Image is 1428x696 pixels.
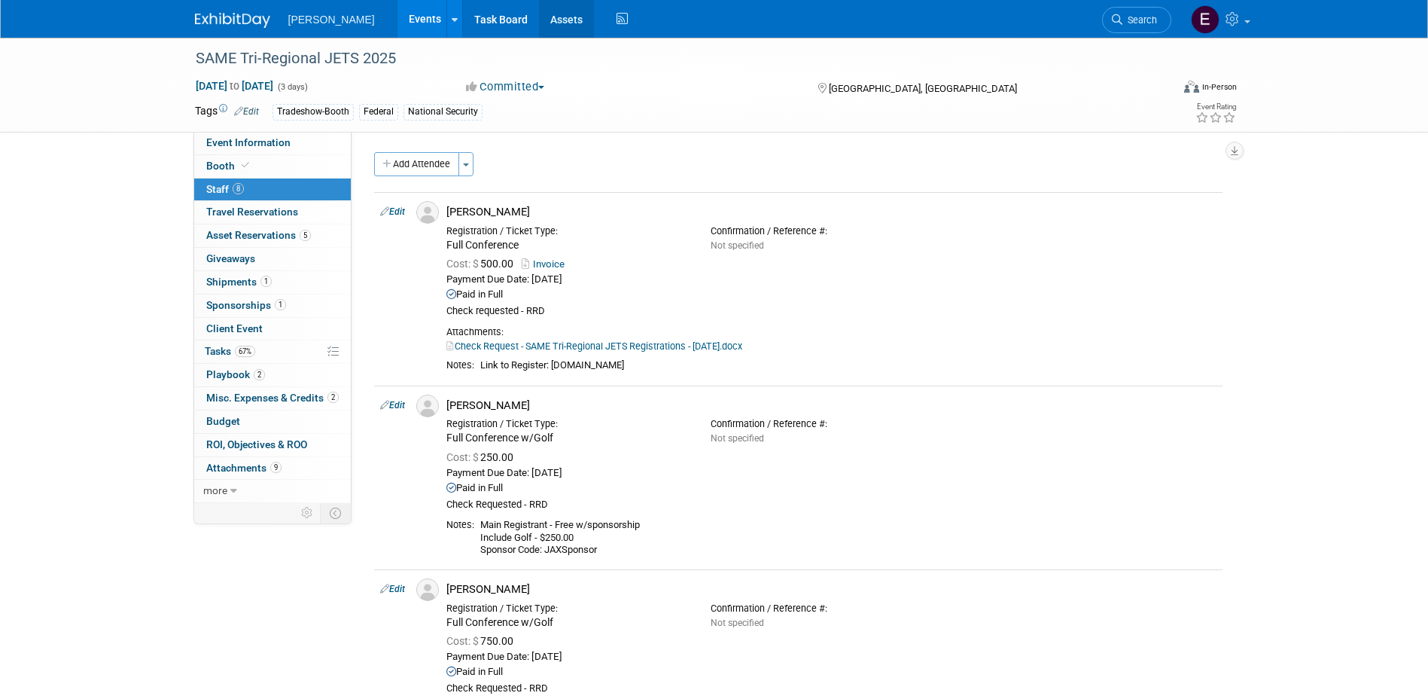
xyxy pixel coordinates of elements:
[194,480,351,502] a: more
[446,359,474,371] div: Notes:
[374,152,459,176] button: Add Attendee
[446,616,688,630] div: Full Conference w/Golf
[711,418,952,430] div: Confirmation / Reference #:
[270,462,282,473] span: 9
[320,503,351,523] td: Toggle Event Tabs
[446,635,480,647] span: Cost: $
[205,345,255,357] span: Tasks
[195,103,259,121] td: Tags
[522,258,571,270] a: Invoice
[195,13,270,28] img: ExhibitDay
[380,584,405,594] a: Edit
[234,106,259,117] a: Edit
[711,225,952,237] div: Confirmation / Reference #:
[276,82,308,92] span: (3 days)
[194,132,351,154] a: Event Information
[446,499,1216,511] div: Check Requested - RRD
[446,467,1216,480] div: Payment Due Date: [DATE]
[242,161,249,169] i: Booth reservation complete
[461,79,550,95] button: Committed
[446,305,1216,318] div: Check requested - RRD
[206,276,272,288] span: Shipments
[446,340,742,352] a: Check Request - SAME Tri-Regional JETS Registrations - [DATE].docx
[227,80,242,92] span: to
[260,276,272,287] span: 1
[206,206,298,218] span: Travel Reservations
[235,346,255,357] span: 67%
[446,432,688,445] div: Full Conference w/Golf
[294,503,321,523] td: Personalize Event Tab Strip
[233,183,244,194] span: 8
[194,155,351,178] a: Booth
[446,225,688,237] div: Registration / Ticket Type:
[480,359,1216,372] div: Link to Register: [DOMAIN_NAME]
[206,415,240,427] span: Budget
[194,457,351,480] a: Attachments9
[194,364,351,386] a: Playbook2
[446,273,1216,286] div: Payment Due Date: [DATE]
[446,519,474,531] div: Notes:
[206,183,244,195] span: Staff
[446,239,688,252] div: Full Conference
[206,322,263,334] span: Client Event
[380,206,405,217] a: Edit
[1201,81,1237,93] div: In-Person
[1184,81,1199,93] img: Format-Inperson.png
[194,201,351,224] a: Travel Reservations
[829,83,1017,94] span: [GEOGRAPHIC_DATA], [GEOGRAPHIC_DATA]
[254,369,265,380] span: 2
[273,104,354,120] div: Tradeshow-Booth
[194,318,351,340] a: Client Event
[446,482,1216,495] div: Paid in Full
[203,484,227,496] span: more
[446,326,1216,338] div: Attachments:
[711,240,764,251] span: Not specified
[446,288,1216,301] div: Paid in Full
[194,179,351,201] a: Staff8
[446,418,688,430] div: Registration / Ticket Type:
[195,79,274,93] span: [DATE] [DATE]
[446,651,1216,664] div: Payment Due Date: [DATE]
[206,438,307,450] span: ROI, Objectives & ROO
[1195,103,1236,111] div: Event Rating
[194,295,351,317] a: Sponsorships1
[359,104,398,120] div: Federal
[416,578,439,601] img: Associate-Profile-5.png
[275,299,286,310] span: 1
[300,230,311,241] span: 5
[446,398,1216,413] div: [PERSON_NAME]
[194,434,351,456] a: ROI, Objectives & ROO
[206,299,286,311] span: Sponsorships
[1082,78,1238,101] div: Event Format
[446,582,1216,597] div: [PERSON_NAME]
[711,618,764,628] span: Not specified
[446,205,1216,219] div: [PERSON_NAME]
[206,462,282,474] span: Attachments
[194,411,351,433] a: Budget
[194,271,351,294] a: Shipments1
[380,400,405,411] a: Edit
[194,248,351,270] a: Giveaways
[206,252,255,264] span: Giveaways
[206,229,311,241] span: Asset Reservations
[446,258,480,270] span: Cost: $
[194,340,351,363] a: Tasks67%
[446,258,519,270] span: 500.00
[403,104,483,120] div: National Security
[480,519,1216,557] div: Main Registrant - Free w/sponsorship Include Golf - $250.00 Sponsor Code: JAXSponsor
[1122,14,1157,26] span: Search
[194,224,351,247] a: Asset Reservations5
[416,395,439,417] img: Associate-Profile-5.png
[446,635,519,647] span: 750.00
[206,160,252,172] span: Booth
[711,603,952,615] div: Confirmation / Reference #:
[446,451,519,463] span: 250.00
[1102,7,1171,33] a: Search
[446,603,688,615] div: Registration / Ticket Type:
[190,45,1149,72] div: SAME Tri-Regional JETS 2025
[288,14,375,26] span: [PERSON_NAME]
[327,392,339,403] span: 2
[206,392,339,404] span: Misc. Expenses & Credits
[194,387,351,410] a: Misc. Expenses & Credits2
[206,368,265,380] span: Playbook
